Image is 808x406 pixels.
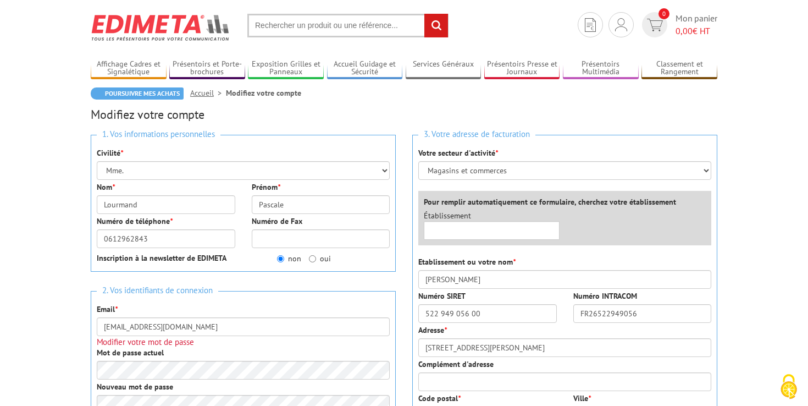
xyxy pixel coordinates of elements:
[226,87,301,98] li: Modifiez votre compte
[252,216,302,227] label: Numéro de Fax
[97,347,164,358] label: Mot de passe actuel
[418,290,466,301] label: Numéro SIRET
[97,127,220,142] span: 1. Vos informations personnelles
[563,59,639,78] a: Présentoirs Multimédia
[658,8,669,19] span: 0
[277,253,301,264] label: non
[573,290,637,301] label: Numéro INTRACOM
[327,59,403,78] a: Accueil Guidage et Sécurité
[91,87,184,100] a: Poursuivre mes achats
[676,25,693,36] span: 0,00
[418,127,535,142] span: 3. Votre adresse de facturation
[573,393,591,404] label: Ville
[97,182,115,193] label: Nom
[639,12,717,37] a: devis rapide 0 Mon panier 0,00€ HT
[97,381,173,392] label: Nouveau mot de passe
[97,147,123,158] label: Civilité
[406,59,482,78] a: Services Généraux
[169,59,245,78] a: Présentoirs et Porte-brochures
[91,7,231,48] img: Edimeta
[97,216,173,227] label: Numéro de téléphone
[416,210,568,240] div: Établissement
[418,359,494,370] label: Complément d'adresse
[676,25,717,37] span: € HT
[97,253,226,263] strong: Inscription à la newsletter de EDIMETA
[647,19,663,31] img: devis rapide
[484,59,560,78] a: Présentoirs Presse et Journaux
[97,283,218,298] span: 2. Vos identifiants de connexion
[418,147,498,158] label: Votre secteur d'activité
[418,393,461,404] label: Code postal
[418,325,447,336] label: Adresse
[309,253,331,264] label: oui
[775,373,803,400] img: Cookies (fenêtre modale)
[424,196,676,207] label: Pour remplir automatiquement ce formulaire, cherchez votre établissement
[91,59,167,78] a: Affichage Cadres et Signalétique
[247,14,449,37] input: Rechercher un produit ou une référence...
[676,12,717,37] span: Mon panier
[97,337,194,347] span: Modifier votre mot de passe
[641,59,717,78] a: Classement et Rangement
[91,108,717,121] h2: Modifiez votre compte
[97,304,118,315] label: Email
[190,88,226,98] a: Accueil
[309,255,316,262] input: oui
[277,255,284,262] input: non
[770,369,808,406] button: Cookies (fenêtre modale)
[248,59,324,78] a: Exposition Grilles et Panneaux
[252,182,280,193] label: Prénom
[418,256,516,267] label: Etablissement ou votre nom
[615,18,627,31] img: devis rapide
[585,18,596,32] img: devis rapide
[424,14,448,37] input: rechercher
